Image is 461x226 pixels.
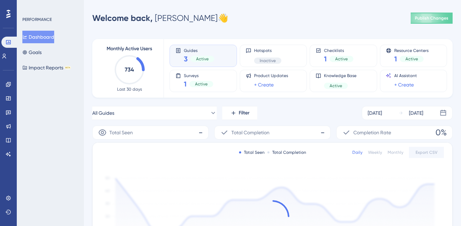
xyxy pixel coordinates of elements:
div: [DATE] [368,109,382,117]
text: 734 [125,66,134,73]
span: Export CSV [416,150,438,155]
span: Surveys [184,73,213,78]
span: Active [195,81,208,87]
a: + Create [394,81,414,89]
a: + Create [254,81,274,89]
button: Goals [22,46,42,59]
div: Weekly [368,150,382,155]
div: Total Seen [239,150,265,155]
span: Inactive [260,58,276,63]
button: Dashboard [22,31,54,43]
span: Completion Rate [353,128,391,137]
div: Monthly [388,150,403,155]
span: Guides [184,48,214,53]
span: 1 [394,54,397,64]
span: - [320,127,325,138]
div: PERFORMANCE [22,17,52,22]
span: AI Assistant [394,73,417,78]
span: Total Seen [109,128,133,137]
span: 0% [435,127,447,138]
span: Knowledge Base [324,73,356,78]
span: 1 [324,54,327,64]
button: Export CSV [409,147,444,158]
div: BETA [65,66,71,69]
div: [PERSON_NAME] 👋 [92,13,228,24]
div: Daily [352,150,362,155]
span: Publish Changes [415,15,448,21]
span: Active [335,56,348,62]
span: Active [405,56,418,62]
span: Hotspots [254,48,281,53]
div: Total Completion [267,150,306,155]
span: Filter [239,109,250,117]
span: Active [330,83,342,89]
div: [DATE] [409,109,423,117]
span: All Guides [92,109,114,117]
button: All Guides [92,106,217,120]
button: Impact ReportsBETA [22,61,71,74]
span: Resource Centers [394,48,428,53]
span: Welcome back, [92,13,153,23]
span: Last 30 days [117,86,142,92]
span: 1 [184,79,187,89]
span: Active [196,56,209,62]
span: Product Updates [254,73,288,78]
span: Monthly Active Users [107,45,152,53]
button: Publish Changes [411,13,453,24]
span: - [199,127,203,138]
span: Checklists [324,48,353,53]
button: Filter [222,106,257,120]
span: 3 [184,54,188,64]
span: Total Completion [231,128,269,137]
